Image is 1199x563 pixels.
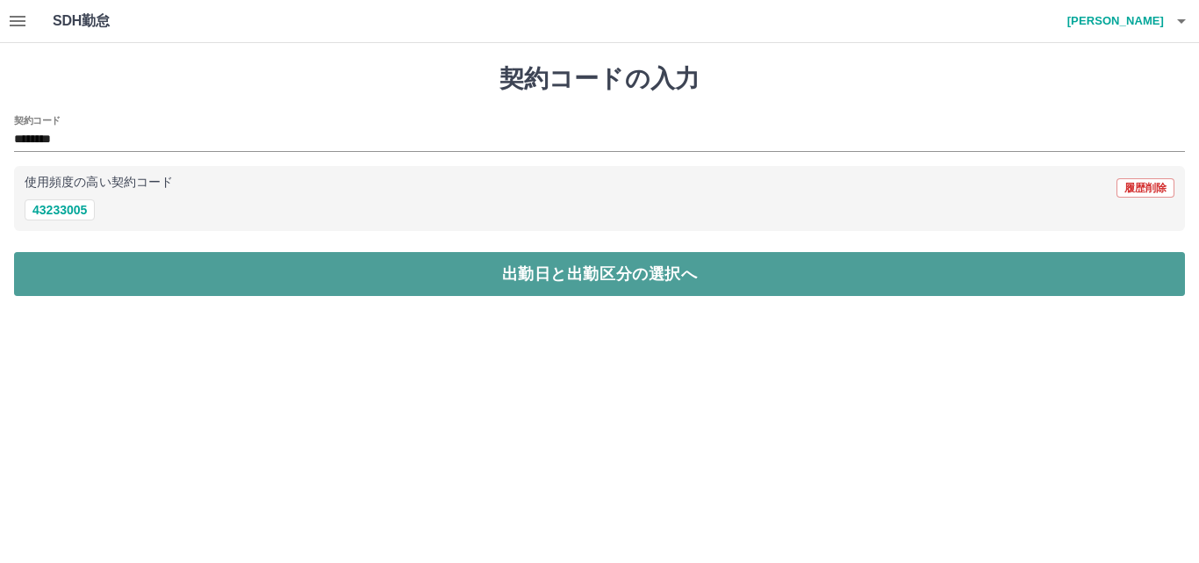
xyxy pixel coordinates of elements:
button: 履歴削除 [1116,178,1174,198]
button: 43233005 [25,199,95,220]
h1: 契約コードの入力 [14,64,1185,94]
h2: 契約コード [14,113,61,127]
button: 出勤日と出勤区分の選択へ [14,252,1185,296]
p: 使用頻度の高い契約コード [25,177,173,189]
